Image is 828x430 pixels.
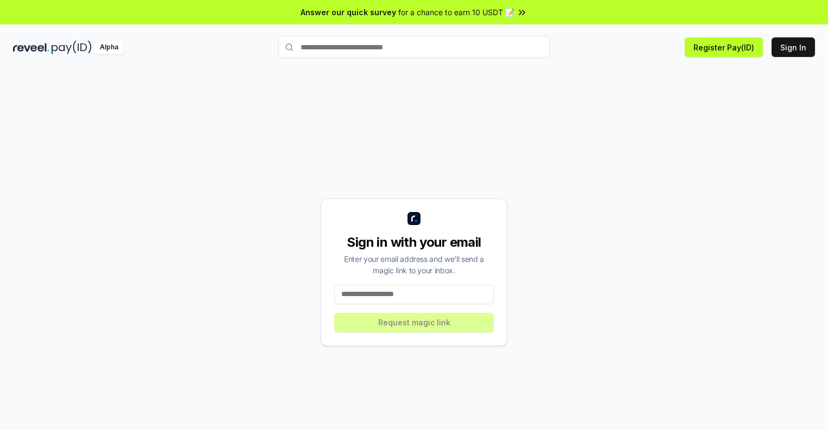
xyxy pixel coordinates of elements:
img: logo_small [407,212,421,225]
div: Enter your email address and we’ll send a magic link to your inbox. [334,253,494,276]
button: Sign In [772,37,815,57]
div: Sign in with your email [334,234,494,251]
span: Answer our quick survey [301,7,396,18]
img: pay_id [52,41,92,54]
div: Alpha [94,41,124,54]
img: reveel_dark [13,41,49,54]
span: for a chance to earn 10 USDT 📝 [398,7,514,18]
button: Register Pay(ID) [685,37,763,57]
